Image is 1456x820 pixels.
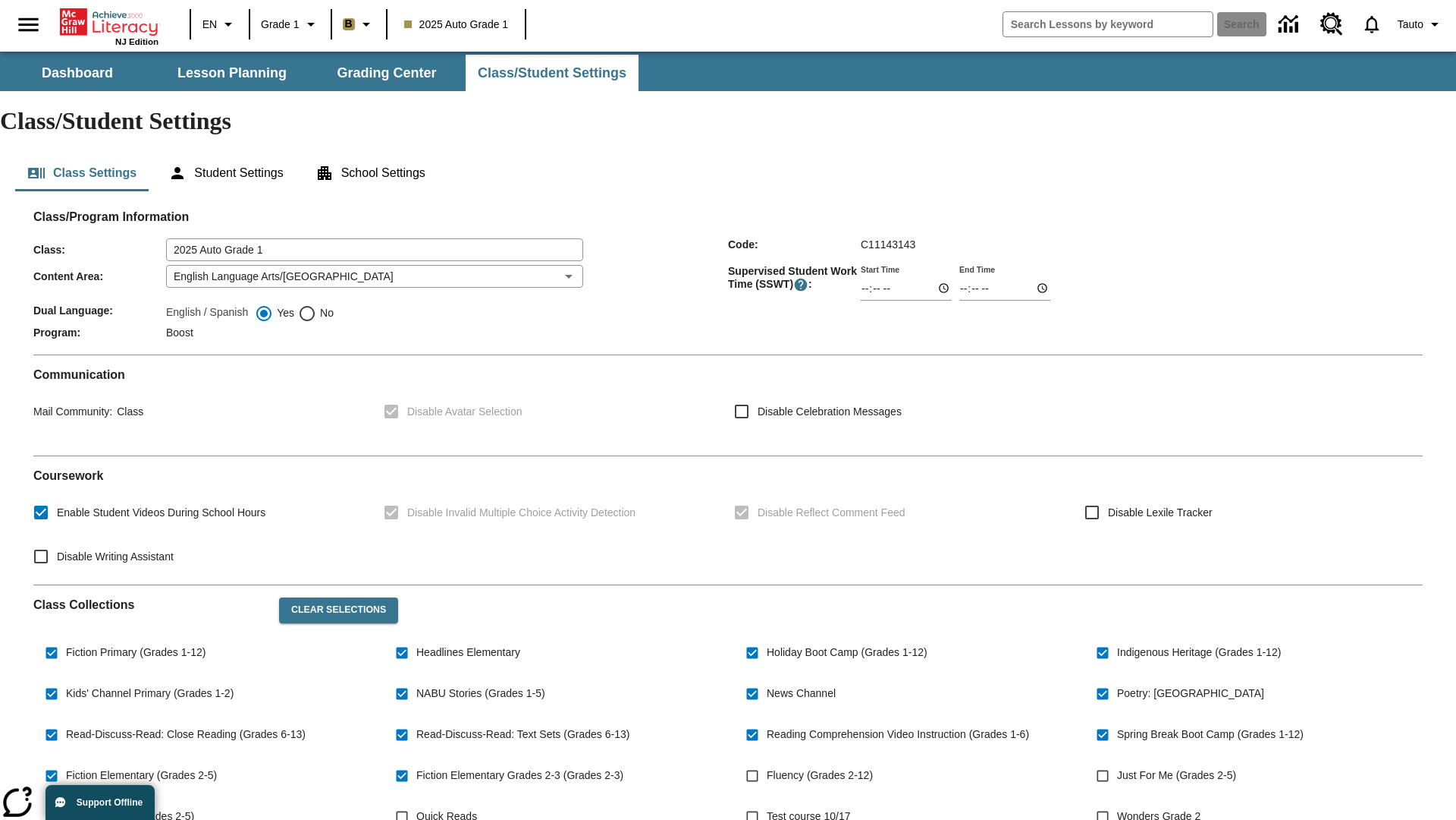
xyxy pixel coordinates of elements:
[416,686,545,702] span: NABU Stories (Grades 1-5)
[33,367,1423,382] h2: Communication
[115,37,158,46] span: NJ Edition
[33,468,1423,572] div: Coursework
[166,238,583,261] input: Class
[33,304,166,317] span: Dual Language :
[959,263,995,275] label: End Time
[166,304,248,323] label: English / Spanish
[33,598,267,612] h2: Class Collections
[728,238,861,251] span: Code :
[1117,686,1264,702] span: Poetry: [GEOGRAPHIC_DATA]
[861,238,915,251] span: C11143143
[416,727,629,743] span: Read-Discuss-Read: Text Sets (Grades 6-13)
[33,244,166,256] span: Class :
[33,210,1423,224] h2: Class/Program Information
[767,686,836,702] span: News Channel
[33,367,1423,443] div: Communication
[861,263,899,275] label: Start Time
[407,404,522,420] span: Disable Avatar Selection
[45,785,155,820] button: Support Offline
[156,155,295,191] button: Student Settings
[1117,727,1304,743] span: Spring Break Boot Camp (Grades 1-12)
[66,645,206,661] span: Fiction Primary (Grades 1-12)
[57,505,265,521] span: Enable Student Videos During School Hours
[15,155,1441,191] div: Class/Student Settings
[767,645,927,661] span: Holiday Boot Camp (Grades 1-12)
[166,265,583,288] div: English Language Arts/[GEOGRAPHIC_DATA]
[303,155,438,191] button: School Settings
[767,727,1029,743] span: Reading Comprehension Video Instruction (Grades 1-6)
[316,305,334,321] span: No
[33,270,166,282] span: Content Area :
[793,277,808,292] button: Supervised Student Work Time is the timeframe when students can take LevelSet and when lessons ar...
[60,5,158,46] div: Home
[15,155,149,191] button: Class Settings
[33,326,166,339] span: Program :
[255,11,326,38] button: Grade: Grade 1, Select a grade
[6,2,51,47] button: Open side menu
[767,768,873,784] span: Fluency (Grades 2-12)
[42,65,113,82] span: Dashboard
[66,686,234,702] span: Kids' Channel Primary (Grades 1-2)
[279,598,398,623] button: Clear Selections
[166,326,193,339] span: Boost
[311,55,463,91] button: Grading Center
[1269,4,1311,46] a: Data Center
[478,65,626,82] span: Class/Student Settings
[337,11,381,38] button: Boost Class color is light brown. Change class color
[1311,4,1352,45] a: Resource Center, Will open in new tab
[337,65,436,82] span: Grading Center
[1352,5,1392,44] a: Notifications
[2,55,153,91] button: Dashboard
[416,645,520,661] span: Headlines Elementary
[66,727,306,743] span: Read-Discuss-Read: Close Reading (Grades 6-13)
[177,65,287,82] span: Lesson Planning
[1003,12,1213,36] input: search field
[77,797,143,808] span: Support Offline
[404,17,509,33] span: 2025 Auto Grade 1
[202,17,217,33] span: EN
[416,768,623,784] span: Fiction Elementary Grades 2-3 (Grades 2-3)
[466,55,639,91] button: Class/Student Settings
[33,468,1423,483] h2: Course work
[273,305,294,321] span: Yes
[728,265,861,292] span: Supervised Student Work Time (SSWT) :
[33,405,112,418] span: Mail Community :
[1392,11,1450,38] button: Profile/Settings
[1117,645,1281,661] span: Indigenous Heritage (Grades 1-12)
[156,55,308,91] button: Lesson Planning
[66,768,217,784] span: Fiction Elementary (Grades 2-5)
[196,11,244,38] button: Language: EN, Select a language
[758,404,902,420] span: Disable Celebration Messages
[261,17,300,33] span: Grade 1
[1117,768,1236,784] span: Just For Me (Grades 2-5)
[112,405,143,418] span: Class
[345,14,353,33] span: B
[1108,505,1213,521] span: Disable Lexile Tracker
[60,7,158,37] a: Home
[407,505,635,521] span: Disable Invalid Multiple Choice Activity Detection
[1398,17,1423,33] span: Tauto
[33,225,1423,342] div: Class/Program Information
[57,549,174,565] span: Disable Writing Assistant
[758,505,905,521] span: Disable Reflect Comment Feed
